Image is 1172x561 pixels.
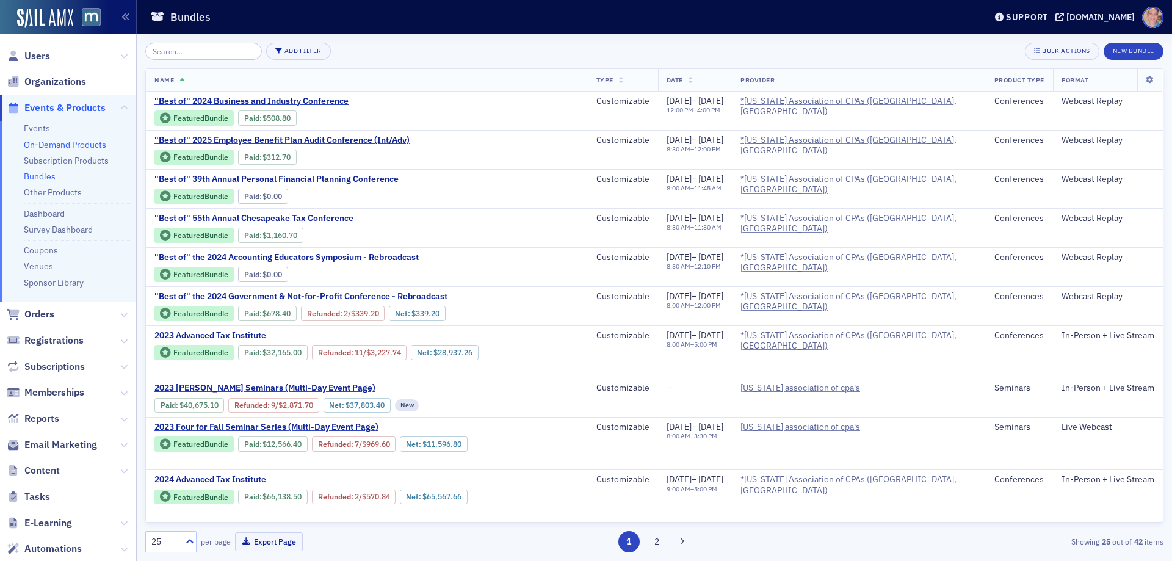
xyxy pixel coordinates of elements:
a: E-Learning [7,516,72,530]
a: Paid [244,231,259,240]
div: [DOMAIN_NAME] [1066,12,1135,23]
span: Net : [417,348,433,357]
a: SailAMX [17,9,73,28]
span: maryland association of cpa's [740,383,860,394]
div: – [667,262,724,270]
div: – [667,252,724,263]
div: – [667,184,724,192]
span: : [318,492,355,501]
div: Featured Bundle [154,228,234,243]
span: : [244,114,263,123]
button: [DOMAIN_NAME] [1055,13,1139,21]
span: *Maryland Association of CPAs (Timonium, MD) [740,474,977,496]
div: Paid: 0 - $0 [238,189,288,203]
span: : [307,309,344,318]
span: : [244,440,263,449]
a: Reports [7,412,59,425]
span: Type [596,76,613,84]
a: "Best of" 55th Annual Chesapeake Tax Conference [154,213,429,224]
span: [DATE] [667,291,692,302]
div: Support [1006,12,1048,23]
div: Customizable [596,252,649,263]
div: Customizable [596,291,649,302]
a: Tasks [7,490,50,504]
div: Featured Bundle [154,490,234,505]
div: Customizable [596,135,649,146]
span: [DATE] [667,212,692,223]
div: Featured Bundle [154,436,234,452]
h1: Bundles [170,10,211,24]
div: Net: $2893726 [411,345,478,360]
a: 2023 [PERSON_NAME] Seminars (Multi-Day Event Page) [154,383,544,394]
span: Content [24,464,60,477]
a: Refunded [318,348,351,357]
span: $312.70 [262,153,291,162]
span: $969.60 [362,440,390,449]
a: Bundles [24,171,56,182]
a: Sponsor Library [24,277,84,288]
span: 2023 Four for Fall Seminar Series (Multi-Day Event Page) [154,422,378,433]
div: – [667,174,724,185]
div: – [667,135,724,146]
time: 8:30 AM [667,145,690,153]
time: 8:00 AM [667,340,690,349]
span: [DATE] [667,421,692,432]
div: Conferences [994,474,1044,485]
time: 5:00 PM [694,485,717,493]
div: Conferences [994,96,1044,107]
a: Survey Dashboard [24,224,93,235]
span: Format [1062,76,1088,84]
span: — [667,382,673,393]
a: Paid [161,400,176,410]
span: [DATE] [667,173,692,184]
a: Content [7,464,60,477]
div: Paid: 261 - $6613850 [238,490,308,504]
a: *[US_STATE] Association of CPAs ([GEOGRAPHIC_DATA], [GEOGRAPHIC_DATA]) [740,135,977,156]
label: per page [201,536,231,547]
span: [DATE] [667,134,692,145]
div: Featured Bundle [173,115,228,121]
a: On-Demand Products [24,139,106,150]
a: "Best of" the 2024 Accounting Educators Symposium - Rebroadcast [154,252,419,263]
a: *[US_STATE] Association of CPAs ([GEOGRAPHIC_DATA], [GEOGRAPHIC_DATA]) [740,291,977,313]
span: Provider [740,76,775,84]
div: – [667,474,724,485]
span: $11,596.80 [422,440,461,449]
span: *Maryland Association of CPAs (Timonium, MD) [740,291,977,313]
span: [DATE] [667,252,692,262]
a: [US_STATE] association of cpa's [740,422,860,433]
span: *Maryland Association of CPAs (Timonium, MD) [740,96,977,117]
div: Paid: 151 - $4067510 [154,398,224,413]
span: : [244,270,263,279]
time: 11:30 AM [694,223,722,231]
div: Featured Bundle [173,154,228,161]
div: Paid: 2 - $67840 [238,306,297,320]
div: Net: $33920 [389,306,445,320]
span: $0.00 [262,192,282,201]
a: Paid [244,192,259,201]
span: "Best of" 55th Annual Chesapeake Tax Conference [154,213,360,224]
div: Customizable [596,474,649,485]
a: *[US_STATE] Association of CPAs ([GEOGRAPHIC_DATA], [GEOGRAPHIC_DATA]) [740,330,977,352]
div: Customizable [596,383,649,394]
div: Seminars [994,383,1044,394]
div: Paid: 0 - $0 [238,267,288,281]
div: Paid: 109 - $3216500 [238,345,308,360]
div: Featured Bundle [173,310,228,317]
span: : [244,492,263,501]
span: [DATE] [667,330,692,341]
span: : [318,348,355,357]
span: [DATE] [698,252,723,262]
div: In-Person + Live Stream [1062,383,1154,394]
a: Paid [244,348,259,357]
a: Refunded [307,309,340,318]
div: – [667,223,724,231]
a: Events [24,123,50,134]
span: Net : [406,492,422,501]
div: Customizable [596,96,649,107]
span: "Best of" 2025 Employee Benefit Plan Audit Conference (Int/Adv) [154,135,410,146]
div: Customizable [596,330,649,341]
strong: 25 [1099,536,1112,547]
div: Featured Bundle [154,306,234,321]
